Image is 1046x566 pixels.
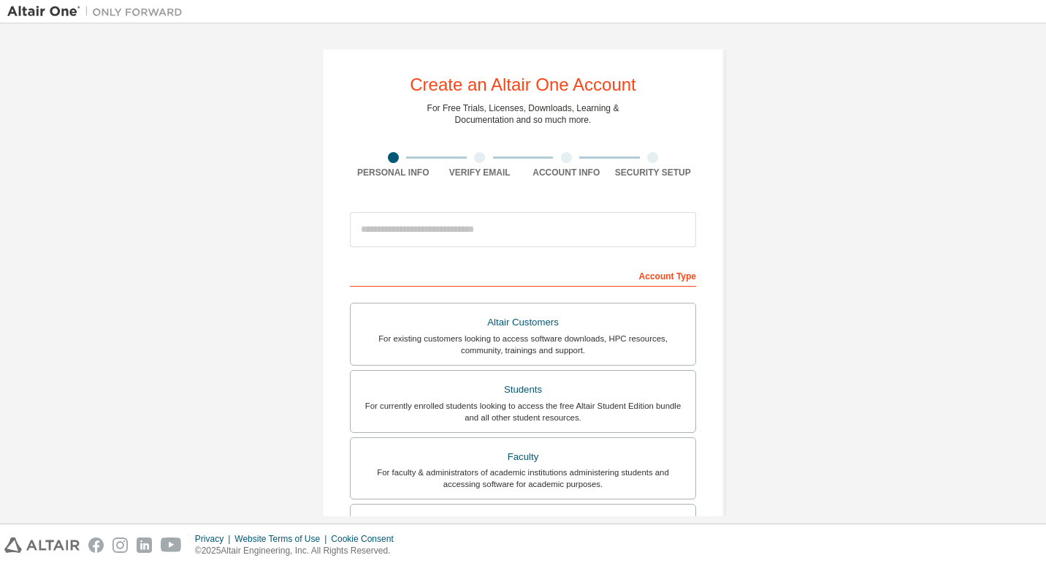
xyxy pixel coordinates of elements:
div: Faculty [359,447,687,467]
div: Account Info [523,167,610,178]
div: Security Setup [610,167,697,178]
img: facebook.svg [88,537,104,553]
div: For Free Trials, Licenses, Downloads, Learning & Documentation and so much more. [427,102,619,126]
div: Cookie Consent [331,533,402,545]
div: Everyone else [359,513,687,534]
div: Privacy [195,533,234,545]
img: altair_logo.svg [4,537,80,553]
img: youtube.svg [161,537,182,553]
div: Personal Info [350,167,437,178]
div: Website Terms of Use [234,533,331,545]
div: Students [359,380,687,400]
div: Verify Email [437,167,524,178]
div: Create an Altair One Account [410,76,636,94]
img: instagram.svg [112,537,128,553]
div: For currently enrolled students looking to access the free Altair Student Edition bundle and all ... [359,400,687,423]
img: Altair One [7,4,190,19]
p: © 2025 Altair Engineering, Inc. All Rights Reserved. [195,545,402,557]
div: For faculty & administrators of academic institutions administering students and accessing softwa... [359,467,687,490]
div: For existing customers looking to access software downloads, HPC resources, community, trainings ... [359,333,687,356]
div: Account Type [350,263,696,287]
div: Altair Customers [359,312,687,333]
img: linkedin.svg [137,537,152,553]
